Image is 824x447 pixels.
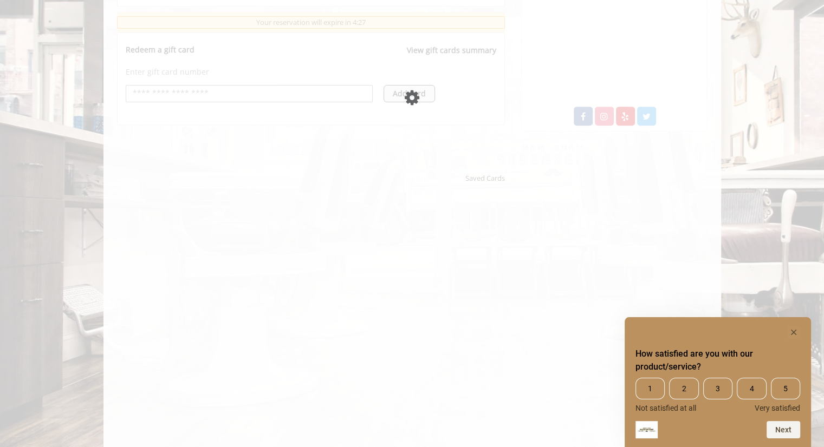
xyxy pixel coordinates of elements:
[787,326,800,339] button: Hide survey
[635,378,800,412] div: How satisfied are you with our product/service? Select an option from 1 to 5, with 1 being Not sa...
[703,378,732,399] span: 3
[737,378,766,399] span: 4
[669,378,698,399] span: 2
[771,378,800,399] span: 5
[635,404,696,412] span: Not satisfied at all
[635,326,800,438] div: How satisfied are you with our product/service? Select an option from 1 to 5, with 1 being Not sa...
[755,404,800,412] span: Very satisfied
[635,347,800,373] h2: How satisfied are you with our product/service? Select an option from 1 to 5, with 1 being Not sa...
[767,421,800,438] button: Next question
[635,378,665,399] span: 1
